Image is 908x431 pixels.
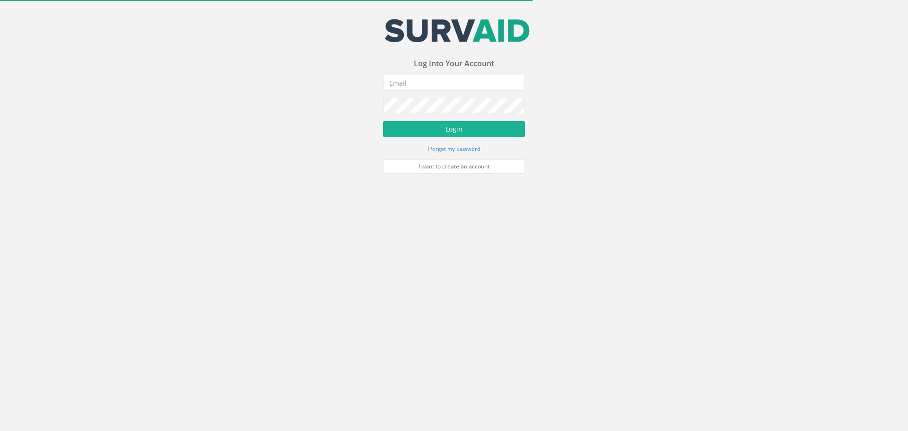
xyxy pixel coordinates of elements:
a: I forgot my password [428,144,480,153]
input: Email [383,75,525,91]
h3: Log Into Your Account [383,60,525,68]
a: I want to create an account [383,159,525,174]
small: I forgot my password [428,145,480,152]
button: Login [383,121,525,137]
